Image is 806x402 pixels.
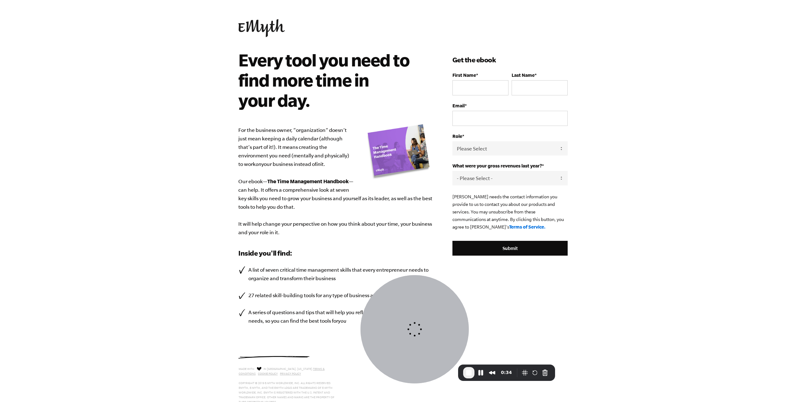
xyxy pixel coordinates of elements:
a: Terms of Service. [509,224,546,229]
li: 27 related skill-building tools for any type of business and workstyle [238,291,434,300]
li: A list of seven critical time management skills that every entrepreneur needs to organize and tra... [238,266,434,283]
p: For the business owner, “organization” doesn’t just mean keeping a daily calendar (although that’... [238,126,434,237]
span: Email [452,103,465,108]
a: Terms & Conditions [239,367,325,375]
a: Cookie Policy [258,372,278,375]
img: emyth time management handbook for business owners [364,120,434,181]
em: in [316,161,321,167]
p: [PERSON_NAME] needs the contact information you provide to us to contact you about our products a... [452,193,568,231]
input: Submit [452,241,568,256]
strong: The Time Management Handbook [267,178,349,184]
h3: Inside you'll find: [238,248,434,258]
h3: Get the ebook [452,55,568,65]
span: First Name [452,72,476,78]
em: on [256,161,261,167]
li: A series of questions and tips that will help you reflect on your own methods and needs, so you c... [238,308,434,325]
iframe: Chat Widget [775,372,806,402]
span: Last Name [512,72,535,78]
h2: Every tool you need to find more time in your day. [238,50,424,110]
a: Privacy Policy [280,372,301,375]
span: Role [452,133,462,139]
i: you [338,318,346,324]
img: Love [257,367,261,371]
img: EMyth [238,19,285,37]
span: What were your gross revenues last year? [452,163,542,168]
